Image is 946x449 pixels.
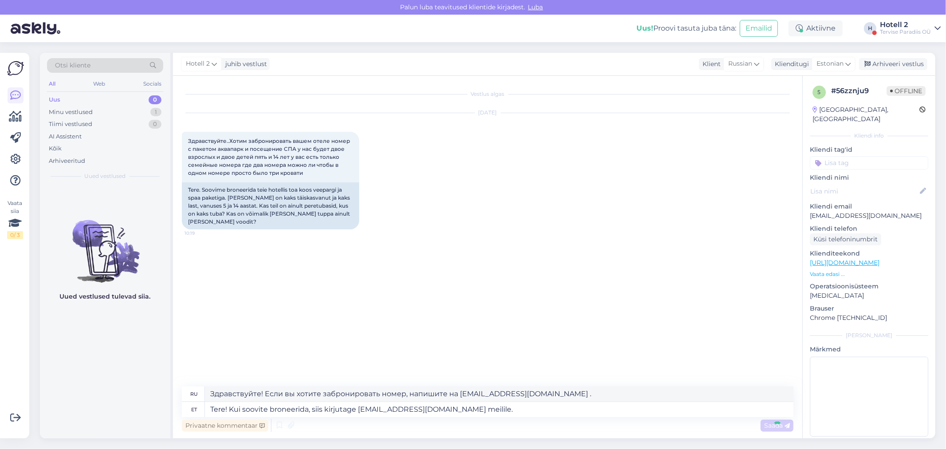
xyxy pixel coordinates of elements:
[810,259,879,267] a: [URL][DOMAIN_NAME]
[813,105,919,124] div: [GEOGRAPHIC_DATA], [GEOGRAPHIC_DATA]
[7,199,23,239] div: Vaata siia
[49,120,92,129] div: Tiimi vestlused
[49,95,60,104] div: Uus
[816,59,844,69] span: Estonian
[810,233,881,245] div: Küsi telefoninumbrit
[810,132,928,140] div: Kliendi info
[7,231,23,239] div: 0 / 3
[49,157,85,165] div: Arhiveeritud
[818,89,821,95] span: 5
[810,304,928,313] p: Brauser
[55,61,90,70] span: Otsi kliente
[880,21,931,28] div: Hotell 2
[85,172,126,180] span: Uued vestlused
[40,204,170,284] img: No chats
[810,249,928,258] p: Klienditeekond
[810,282,928,291] p: Operatsioonisüsteem
[182,182,359,229] div: Tere. Soovime broneerida teie hotellis toa koos veepargi ja spaa paketiga. [PERSON_NAME] ​​on kak...
[149,120,161,129] div: 0
[188,138,351,176] span: Здравствуйте..Хотим забронировать вашем отеле номер с пакетом аквапарк и посещение СПА у нас буде...
[184,230,218,236] span: 10:19
[526,3,546,11] span: Luba
[740,20,778,37] button: Emailid
[810,156,928,169] input: Lisa tag
[92,78,107,90] div: Web
[864,22,876,35] div: H
[887,86,926,96] span: Offline
[831,86,887,96] div: # 56zznju9
[49,132,82,141] div: AI Assistent
[47,78,57,90] div: All
[789,20,843,36] div: Aktiivne
[728,59,752,69] span: Russian
[222,59,267,69] div: juhib vestlust
[810,145,928,154] p: Kliendi tag'id
[810,173,928,182] p: Kliendi nimi
[636,24,653,32] b: Uus!
[810,291,928,300] p: [MEDICAL_DATA]
[186,59,210,69] span: Hotell 2
[880,21,941,35] a: Hotell 2Tervise Paradiis OÜ
[182,109,793,117] div: [DATE]
[810,345,928,354] p: Märkmed
[859,58,927,70] div: Arhiveeri vestlus
[49,144,62,153] div: Kõik
[150,108,161,117] div: 1
[810,331,928,339] div: [PERSON_NAME]
[810,270,928,278] p: Vaata edasi ...
[810,211,928,221] p: [EMAIL_ADDRESS][DOMAIN_NAME]
[182,90,793,98] div: Vestlus algas
[149,95,161,104] div: 0
[7,60,24,77] img: Askly Logo
[60,292,151,301] p: Uued vestlused tulevad siia.
[810,313,928,323] p: Chrome [TECHNICAL_ID]
[49,108,93,117] div: Minu vestlused
[880,28,931,35] div: Tervise Paradiis OÜ
[810,224,928,233] p: Kliendi telefon
[771,59,809,69] div: Klienditugi
[636,23,736,34] div: Proovi tasuta juba täna:
[141,78,163,90] div: Socials
[810,202,928,211] p: Kliendi email
[810,186,918,196] input: Lisa nimi
[699,59,721,69] div: Klient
